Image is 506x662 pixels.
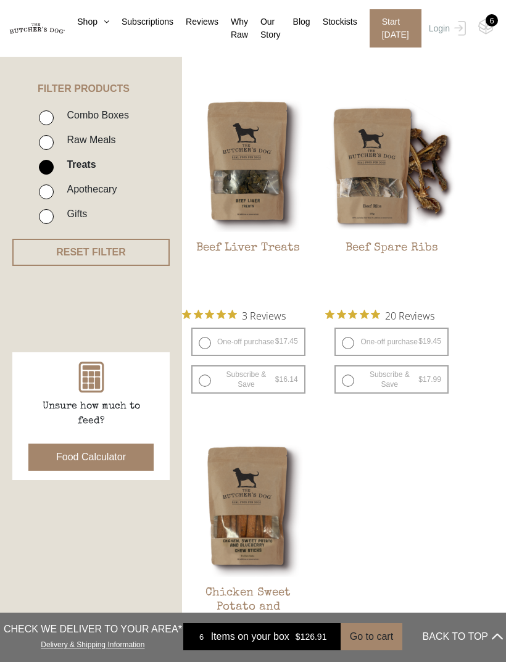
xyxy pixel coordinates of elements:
[218,15,248,41] a: Why Raw
[310,15,357,28] a: Stockists
[191,365,305,394] label: Subscribe & Save
[191,328,305,356] label: One-off purchase
[418,375,423,384] span: $
[182,99,315,232] img: Beef Liver Treats
[325,99,458,232] img: Beef Spare Ribs
[325,99,458,300] a: Beef Spare RibsBeef Spare Ribs
[242,306,286,325] span: 3 Reviews
[341,623,402,650] button: Go to cart
[182,444,315,645] a: Chicken Sweet Potato and Blueberry Chew SticksChicken Sweet Potato and Blueberry Chew Sticks
[418,337,423,345] span: $
[325,242,458,300] h2: Beef Spare Ribs
[211,629,289,644] span: Items on your box
[182,242,315,300] h2: Beef Liver Treats
[41,637,144,649] a: Delivery & Shipping Information
[275,337,298,345] bdi: 17.45
[12,239,170,266] button: RESET FILTER
[418,337,441,345] bdi: 19.45
[423,622,503,652] button: BACK TO TOP
[418,375,441,384] bdi: 17.99
[248,15,281,41] a: Our Story
[182,587,315,645] h2: Chicken Sweet Potato and Blueberry Chew Sticks
[296,632,301,642] span: $
[182,444,315,577] img: Chicken Sweet Potato and Blueberry Chew Sticks
[426,9,466,48] a: Login
[334,328,449,356] label: One-off purchase
[182,306,286,325] button: Rated 5 out of 5 stars from 3 reviews. Jump to reviews.
[385,306,434,325] span: 20 Reviews
[486,14,498,27] div: 6
[275,375,280,384] span: $
[325,306,434,325] button: Rated 4.9 out of 5 stars from 20 reviews. Jump to reviews.
[109,15,173,28] a: Subscriptions
[60,181,117,197] label: Apothecary
[183,623,341,650] a: 6 Items on your box $126.91
[60,156,96,173] label: Treats
[60,131,115,148] label: Raw Meals
[370,9,421,48] span: Start [DATE]
[28,444,154,471] button: Food Calculator
[281,15,310,28] a: Blog
[357,9,426,48] a: Start [DATE]
[296,632,327,642] bdi: 126.91
[478,19,494,35] img: TBD_Cart-Empty.png
[182,99,315,300] a: Beef Liver TreatsBeef Liver Treats
[60,205,87,222] label: Gifts
[4,622,182,637] p: CHECK WE DELIVER TO YOUR AREA*
[173,15,218,28] a: Reviews
[65,15,109,28] a: Shop
[275,337,280,345] span: $
[60,107,129,123] label: Combo Boxes
[334,365,449,394] label: Subscribe & Save
[275,375,298,384] bdi: 16.14
[30,399,153,429] p: Unsure how much to feed?
[193,631,211,643] div: 6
